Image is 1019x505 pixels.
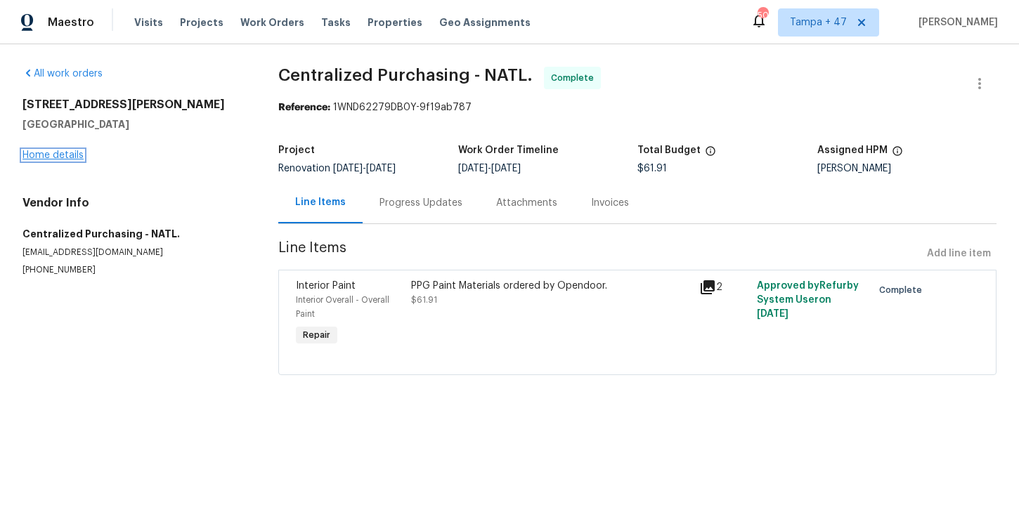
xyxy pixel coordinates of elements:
[22,98,245,112] h2: [STREET_ADDRESS][PERSON_NAME]
[278,103,330,112] b: Reference:
[134,15,163,29] span: Visits
[295,195,346,209] div: Line Items
[817,164,997,173] div: [PERSON_NAME]
[180,15,223,29] span: Projects
[879,283,928,297] span: Complete
[699,279,748,296] div: 2
[458,145,559,155] h5: Work Order Timeline
[758,8,767,22] div: 503
[321,18,351,27] span: Tasks
[296,296,389,318] span: Interior Overall - Overall Paint
[22,117,245,131] h5: [GEOGRAPHIC_DATA]
[458,164,488,173] span: [DATE]
[278,67,533,84] span: Centralized Purchasing - NATL.
[366,164,396,173] span: [DATE]
[22,69,103,79] a: All work orders
[913,15,998,29] span: [PERSON_NAME]
[458,164,521,173] span: -
[637,145,701,155] h5: Total Budget
[278,100,997,114] div: 1WND62279DB0Y-9f19ab787
[591,196,629,210] div: Invoices
[296,281,356,291] span: Interior Paint
[22,150,84,160] a: Home details
[551,71,599,85] span: Complete
[22,264,245,276] p: [PHONE_NUMBER]
[379,196,462,210] div: Progress Updates
[439,15,531,29] span: Geo Assignments
[22,196,245,210] h4: Vendor Info
[48,15,94,29] span: Maestro
[278,241,921,267] span: Line Items
[22,247,245,258] p: [EMAIL_ADDRESS][DOMAIN_NAME]
[278,164,396,173] span: Renovation
[637,164,667,173] span: $61.91
[22,227,245,241] h5: Centralized Purchasing - NATL.
[757,281,859,319] span: Approved by Refurby System User on
[705,145,716,164] span: The total cost of line items that have been proposed by Opendoor. This sum includes line items th...
[411,279,691,293] div: PPG Paint Materials ordered by Opendoor.
[411,296,437,304] span: $61.91
[817,145,888,155] h5: Assigned HPM
[333,164,396,173] span: -
[892,145,903,164] span: The hpm assigned to this work order.
[496,196,557,210] div: Attachments
[297,328,336,342] span: Repair
[368,15,422,29] span: Properties
[790,15,847,29] span: Tampa + 47
[333,164,363,173] span: [DATE]
[491,164,521,173] span: [DATE]
[240,15,304,29] span: Work Orders
[757,309,788,319] span: [DATE]
[278,145,315,155] h5: Project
